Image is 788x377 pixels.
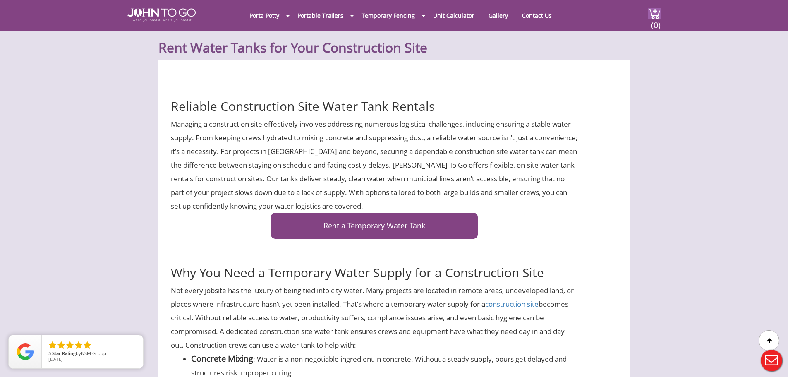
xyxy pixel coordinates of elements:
[52,350,76,356] span: Star Rating
[271,213,478,239] a: Rent a Temporary Water Tank
[648,8,661,19] img: cart a
[48,356,63,362] span: [DATE]
[171,313,565,350] span: Without reliable access to water, productivity suffers, compliance issues arise, and even basic h...
[191,353,253,364] b: Concrete Mixing
[485,299,539,309] a: construction site
[48,340,57,350] li: 
[158,19,630,56] h1: Rent Water Tanks for Your Construction Site
[185,340,356,350] span: Construction crews can use a water tank to help with:
[48,351,137,357] span: by
[171,119,578,156] span: Managing a construction site effectively involves addressing numerous logistical challenges, incl...
[171,146,577,170] span: For projects in [GEOGRAPHIC_DATA] and beyond, securing a dependable construction site water tank ...
[482,7,514,24] a: Gallery
[243,7,285,24] a: Porta Potty
[171,98,435,115] span: Reliable Construction Site Water Tank Rentals
[74,340,84,350] li: 
[56,340,66,350] li: 
[171,286,574,309] span: Not every jobsite has the luxury of being tied into city water. Many projects are located in remo...
[17,343,34,360] img: Review Rating
[82,340,92,350] li: 
[427,7,481,24] a: Unit Calculator
[127,8,196,22] img: JOHN to go
[171,264,544,281] span: Why You Need a Temporary Water Supply for a Construction Site
[48,350,51,356] span: 5
[755,344,788,377] button: Live Chat
[81,350,106,356] span: NSM Group
[355,7,421,24] a: Temporary Fencing
[291,7,350,24] a: Portable Trailers
[651,13,661,31] span: (0)
[516,7,558,24] a: Contact Us
[65,340,75,350] li: 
